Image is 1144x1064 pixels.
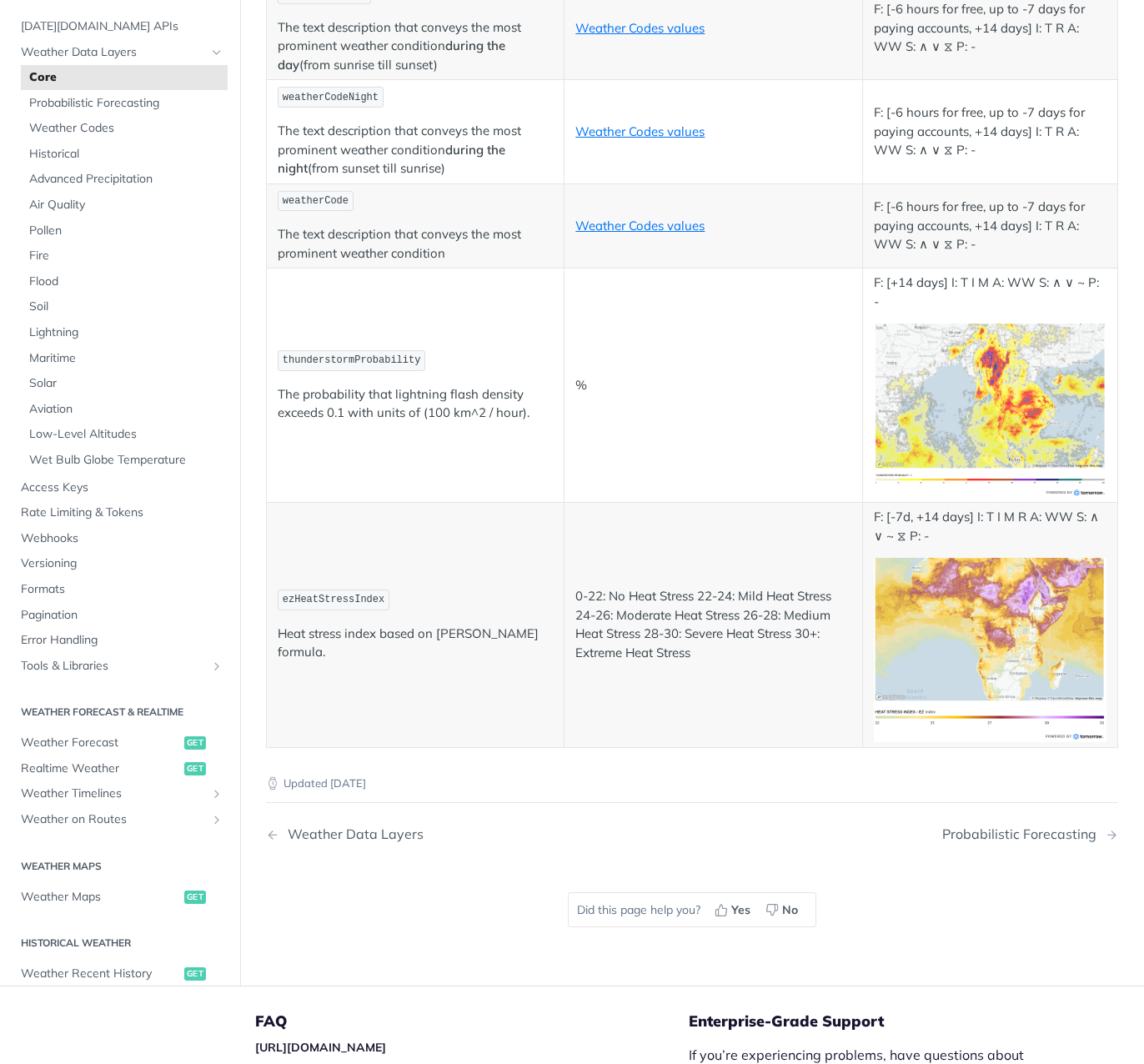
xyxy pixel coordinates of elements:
[709,897,760,922] button: Yes
[279,826,424,842] div: Weather Data Layers
[278,225,553,263] p: The text description that conveys the most prominent weather condition
[874,274,1106,311] p: F: [+14 days] I: T I M A: WW S: ∧ ∨ ~ P: -
[13,603,228,628] a: Pagination
[210,813,223,826] button: Show subpages for Weather on Routes
[13,577,228,602] a: Formats
[21,632,223,649] span: Error Handling
[942,826,1105,842] div: Probabilistic Forecasting
[21,91,228,116] a: Probabilistic Forecasting
[278,18,553,75] p: The text description that conveys the most prominent weather condition (from sunrise till sunset)
[255,1040,386,1055] a: [URL][DOMAIN_NAME]
[29,324,223,341] span: Lightning
[942,826,1118,842] a: Next Page: Probabilistic Forecasting
[568,892,816,927] div: Did this page help you?
[21,218,228,243] a: Pollen
[21,65,228,90] a: Core
[21,735,180,751] span: Weather Forecast
[21,423,228,448] a: Low-Level Altitudes
[13,730,228,755] a: Weather Forecastget
[874,103,1106,160] p: F: [-6 hours for free, up to -7 days for paying accounts, +14 days] I: T R A: WW S: ∧ ∨ ⧖ P: -
[13,552,228,577] a: Versioning
[21,556,223,573] span: Versioning
[21,658,206,675] span: Tools & Libraries
[13,475,228,500] a: Access Keys
[29,375,223,392] span: Solar
[13,14,228,39] a: [DATE][DOMAIN_NAME] APIs
[21,269,228,294] a: Flood
[13,628,228,653] a: Error Handling
[283,594,384,605] span: ezHeatStressIndex
[29,299,223,316] span: Soil
[21,448,228,473] a: Wet Bulb Globe Temperature
[184,891,206,904] span: get
[184,762,206,775] span: get
[13,756,228,781] a: Realtime Weatherget
[21,786,206,803] span: Weather Timelines
[21,530,223,547] span: Webhooks
[575,123,705,139] a: Weather Codes values
[210,660,223,673] button: Show subpages for Tools & Libraries
[13,654,228,679] a: Tools & LibrariesShow subpages for Tools & Libraries
[874,401,1106,417] span: Expand image
[283,92,379,103] span: weatherCodeNight
[210,46,223,59] button: Hide subpages for Weather Data Layers
[21,168,228,193] a: Advanced Precipitation
[21,581,223,598] span: Formats
[21,607,223,624] span: Pagination
[266,826,631,842] a: Previous Page: Weather Data Layers
[13,936,228,951] h2: Historical Weather
[29,401,223,418] span: Aviation
[29,223,223,239] span: Pollen
[29,350,223,367] span: Maritime
[21,44,206,61] span: Weather Data Layers
[283,195,349,207] span: weatherCode
[874,508,1106,545] p: F: [-7d, +14 days] I: T I M R A: WW S: ∧ ∨ ~ ⧖ P: -
[13,859,228,874] h2: Weather Maps
[13,526,228,551] a: Webhooks
[21,966,180,982] span: Weather Recent History
[13,782,228,807] a: Weather TimelinesShow subpages for Weather Timelines
[689,1011,1079,1031] h5: Enterprise-Grade Support
[13,40,228,65] a: Weather Data LayersHide subpages for Weather Data Layers
[255,1011,689,1031] h5: FAQ
[13,807,228,832] a: Weather on RoutesShow subpages for Weather on Routes
[874,640,1106,656] span: Expand image
[21,243,228,269] a: Fire
[29,427,223,444] span: Low-Level Altitudes
[21,397,228,422] a: Aviation
[21,346,228,371] a: Maritime
[29,197,223,213] span: Air Quality
[21,760,180,777] span: Realtime Weather
[29,172,223,188] span: Advanced Precipitation
[575,587,850,662] p: 0-22: No Heat Stress 22-24: Mild Heat Stress 24-26: Moderate Heat Stress 26-28: Medium Heat Stres...
[29,95,223,112] span: Probabilistic Forecasting
[13,961,228,986] a: Weather Recent Historyget
[184,967,206,981] span: get
[13,885,228,910] a: Weather Mapsget
[21,193,228,218] a: Air Quality
[29,69,223,86] span: Core
[731,901,750,919] span: Yes
[278,625,553,662] p: Heat stress index based on [PERSON_NAME] formula.
[575,218,705,233] a: Weather Codes values
[13,500,228,525] a: Rate Limiting & Tokens
[21,116,228,141] a: Weather Codes
[13,705,228,720] h2: Weather Forecast & realtime
[278,122,553,178] p: The text description that conveys the most prominent weather condition (from sunset till sunrise)
[29,146,223,163] span: Historical
[760,897,807,922] button: No
[21,479,223,496] span: Access Keys
[21,295,228,320] a: Soil
[21,142,228,167] a: Historical
[21,371,228,396] a: Solar
[29,248,223,264] span: Fire
[29,274,223,290] span: Flood
[21,320,228,345] a: Lightning
[21,889,180,906] span: Weather Maps
[266,775,1118,792] p: Updated [DATE]
[29,452,223,469] span: Wet Bulb Globe Temperature
[210,788,223,801] button: Show subpages for Weather Timelines
[575,376,850,395] p: %
[874,198,1106,254] p: F: [-6 hours for free, up to -7 days for paying accounts, +14 days] I: T R A: WW S: ∧ ∨ ⧖ P: -
[29,120,223,137] span: Weather Codes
